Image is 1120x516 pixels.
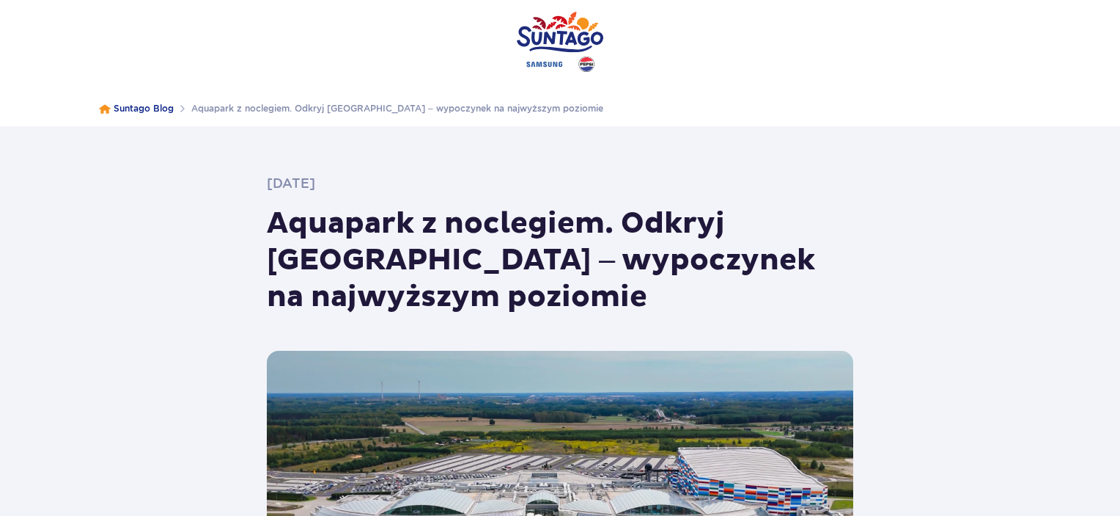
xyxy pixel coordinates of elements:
[114,103,174,115] a: Suntago Blog
[267,175,315,191] time: [DATE]
[191,103,603,115] a: Aquapark z noclegiem. Odkryj [GEOGRAPHIC_DATA] – wypoczynek na najwyższym poziomie
[267,206,853,316] h1: Aquapark z noclegiem. Odkryj [GEOGRAPHIC_DATA] – wypoczynek na najwyższym poziomie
